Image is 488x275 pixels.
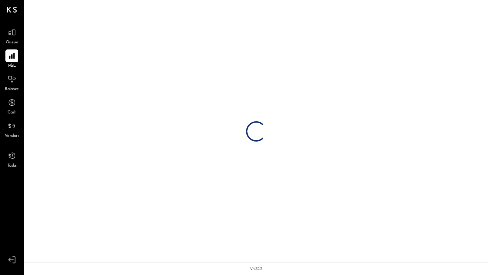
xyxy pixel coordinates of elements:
[7,163,17,169] span: Tasks
[0,96,23,116] a: Cash
[250,266,262,272] div: v 4.32.3
[0,149,23,169] a: Tasks
[8,63,16,69] span: P&L
[5,86,19,92] span: Balance
[0,49,23,69] a: P&L
[0,73,23,92] a: Balance
[0,26,23,46] a: Queue
[6,40,18,46] span: Queue
[7,110,16,116] span: Cash
[0,120,23,139] a: Vendors
[5,133,19,139] span: Vendors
